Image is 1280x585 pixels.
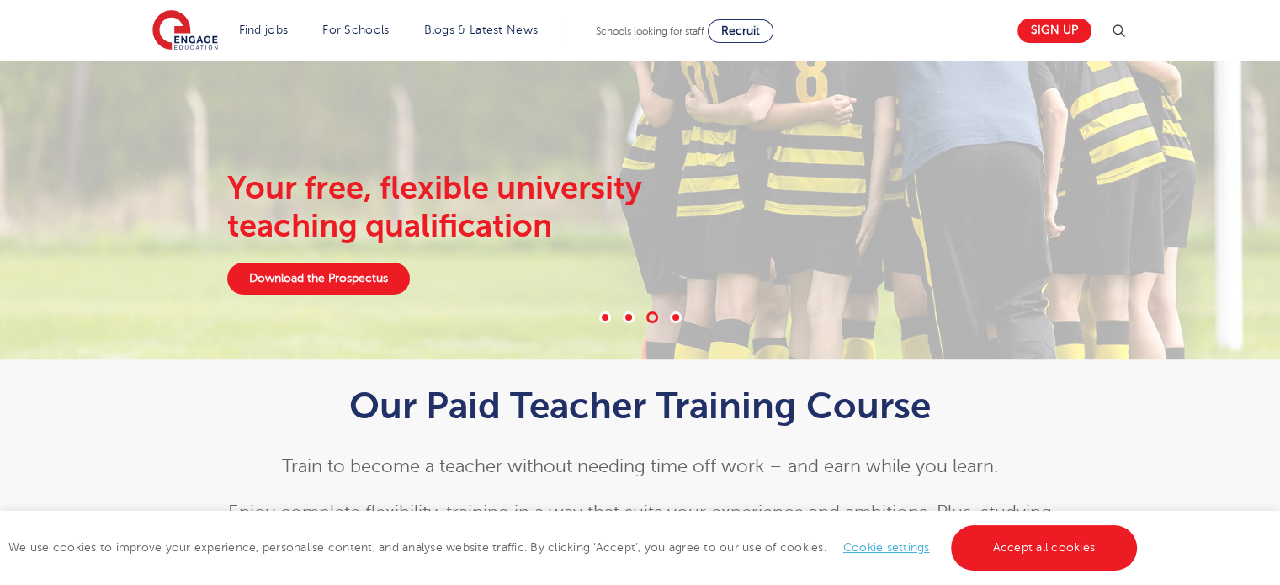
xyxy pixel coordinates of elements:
[1017,19,1091,43] a: Sign up
[843,541,930,554] a: Cookie settings
[282,456,998,476] span: Train to become a teacher without needing time off work – and earn while you learn.
[227,169,713,246] div: Your free, flexible university teaching qualification
[424,24,539,36] a: Blogs & Latest News
[227,385,1053,427] h1: Our Paid Teacher Training Course
[951,525,1138,571] a: Accept all cookies
[322,24,389,36] a: For Schools
[239,24,289,36] a: Find jobs
[708,19,773,43] a: Recruit
[152,10,218,52] img: Engage Education
[227,263,410,295] a: Download the Prospectus
[8,541,1141,554] span: We use cookies to improve your experience, personalise content, and analyse website traffic. By c...
[228,503,1052,552] span: Enjoy complete flexibility, training in a way that suits your experience and ambitions. Plus, stu...
[596,25,704,37] span: Schools looking for staff
[721,24,760,37] span: Recruit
